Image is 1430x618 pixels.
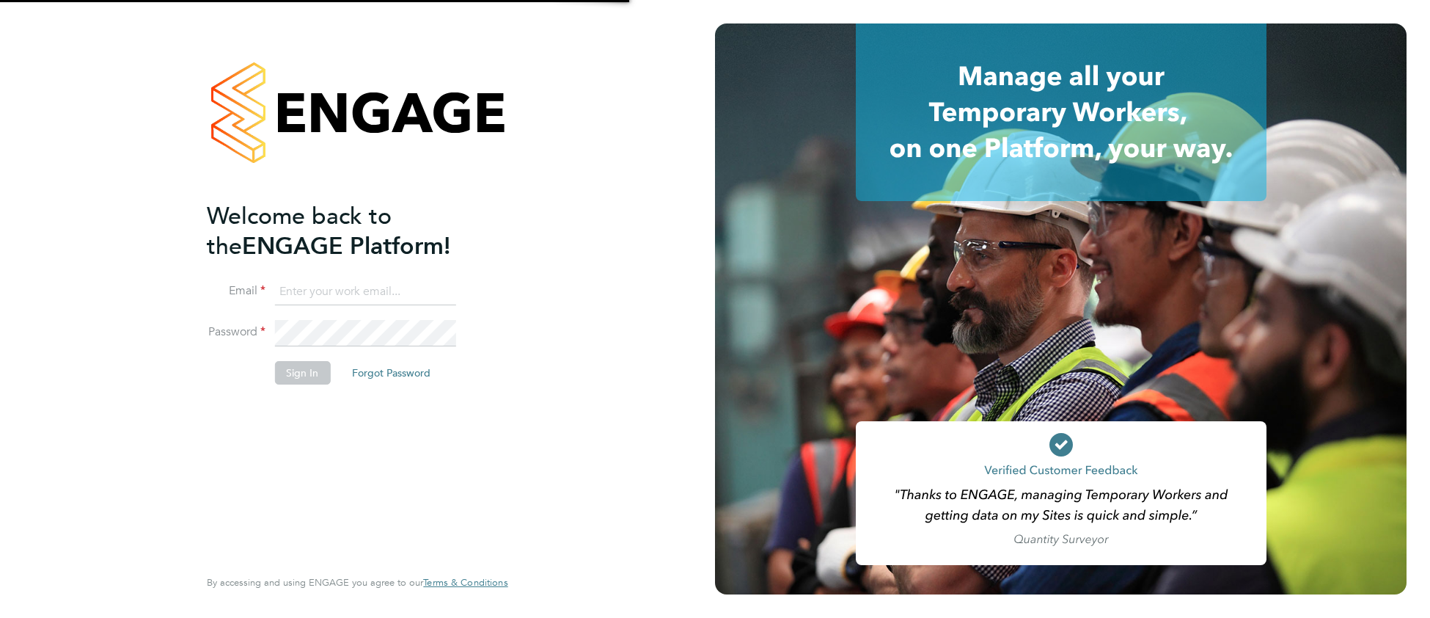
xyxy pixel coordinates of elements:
input: Enter your work email... [274,279,455,305]
span: Terms & Conditions [423,576,507,589]
a: Terms & Conditions [423,577,507,589]
label: Email [207,283,265,299]
h2: ENGAGE Platform! [207,201,493,261]
button: Forgot Password [340,361,442,385]
button: Sign In [274,361,330,385]
span: Welcome back to the [207,202,392,261]
label: Password [207,324,265,340]
span: By accessing and using ENGAGE you agree to our [207,576,507,589]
